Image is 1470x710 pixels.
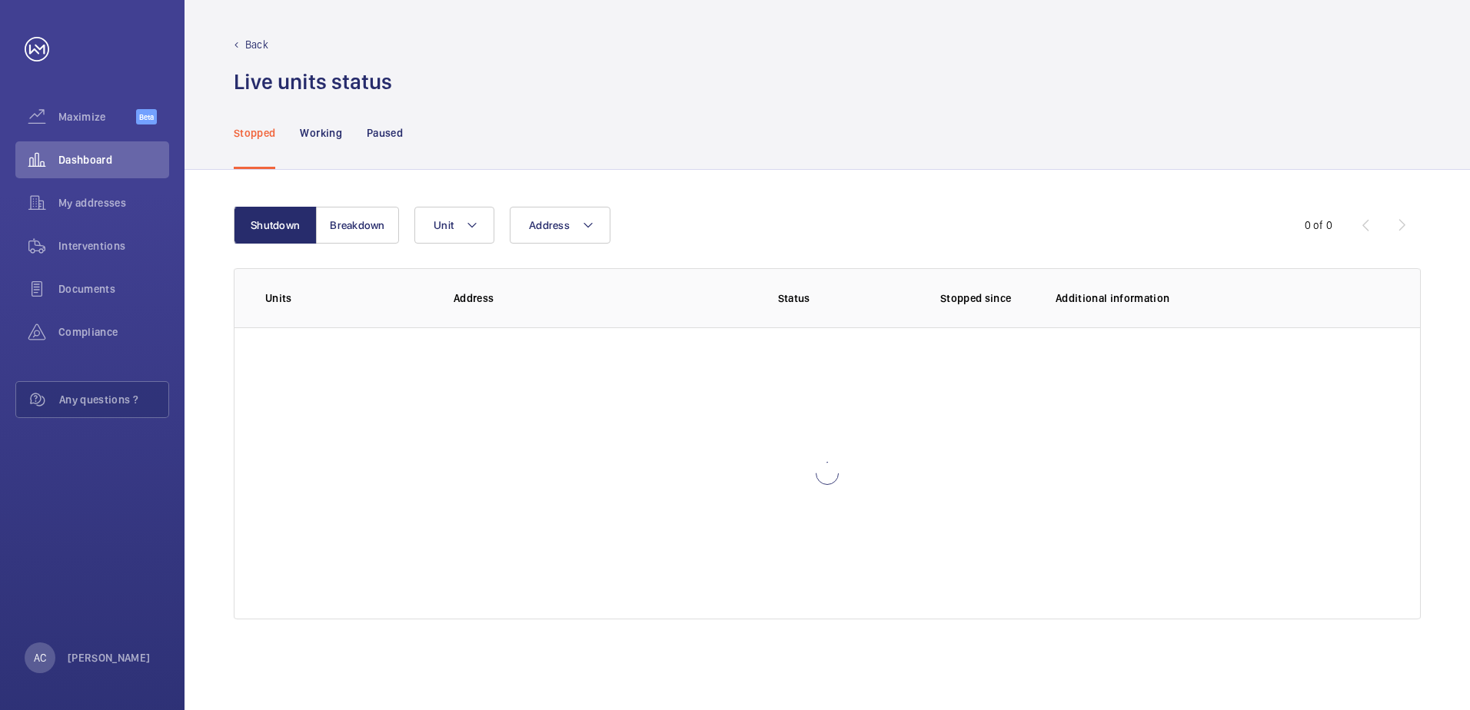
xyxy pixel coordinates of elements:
[58,281,169,297] span: Documents
[683,290,904,306] p: Status
[1056,290,1389,306] p: Additional information
[434,219,454,231] span: Unit
[454,290,672,306] p: Address
[136,109,157,124] span: Beta
[58,238,169,254] span: Interventions
[316,207,399,244] button: Breakdown
[414,207,494,244] button: Unit
[265,290,429,306] p: Units
[234,125,275,141] p: Stopped
[58,195,169,211] span: My addresses
[58,324,169,340] span: Compliance
[59,392,168,407] span: Any questions ?
[234,207,317,244] button: Shutdown
[58,109,136,124] span: Maximize
[300,125,341,141] p: Working
[940,290,1031,306] p: Stopped since
[245,37,268,52] p: Back
[510,207,610,244] button: Address
[34,650,46,665] p: AC
[58,152,169,168] span: Dashboard
[367,125,403,141] p: Paused
[68,650,151,665] p: [PERSON_NAME]
[234,68,392,96] h1: Live units status
[1305,217,1332,233] div: 0 of 0
[529,219,570,231] span: Address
